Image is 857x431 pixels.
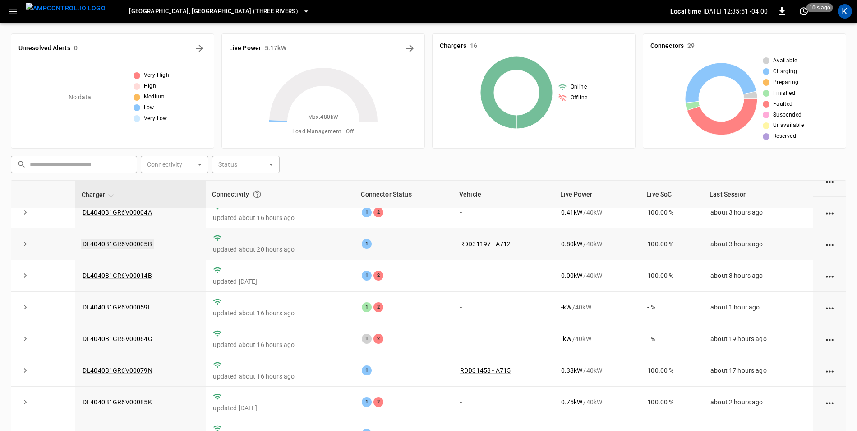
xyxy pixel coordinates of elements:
[561,303,633,312] div: / 40 kW
[453,181,554,208] th: Vehicle
[640,387,703,418] td: 100.00 %
[83,272,152,279] a: DL4040B1GR6V00014B
[192,41,207,56] button: All Alerts
[561,303,571,312] p: - kW
[824,208,835,217] div: action cell options
[640,181,703,208] th: Live SoC
[212,186,348,202] div: Connectivity
[824,176,835,185] div: action cell options
[703,323,813,355] td: about 19 hours ago
[838,4,852,19] div: profile-icon
[824,398,835,407] div: action cell options
[824,303,835,312] div: action cell options
[640,292,703,323] td: - %
[69,93,92,102] p: No data
[561,334,571,343] p: - kW
[571,94,588,103] span: Offline
[373,271,383,281] div: 2
[561,208,583,217] p: 0.41 kW
[703,260,813,292] td: about 3 hours ago
[144,71,170,80] span: Very High
[362,239,372,249] div: 1
[213,245,347,254] p: updated about 20 hours ago
[362,271,372,281] div: 1
[824,366,835,375] div: action cell options
[561,271,583,280] p: 0.00 kW
[362,334,372,344] div: 1
[213,213,347,222] p: updated about 16 hours ago
[403,41,417,56] button: Energy Overview
[453,260,554,292] td: -
[18,269,32,282] button: expand row
[18,237,32,251] button: expand row
[773,78,799,87] span: Preparing
[806,3,833,12] span: 10 s ago
[18,300,32,314] button: expand row
[703,197,813,228] td: about 3 hours ago
[687,41,695,51] h6: 29
[213,403,347,412] p: updated [DATE]
[292,127,354,136] span: Load Management = Off
[797,4,811,19] button: set refresh interval
[460,240,511,248] a: RDD31197 - A712
[773,100,793,109] span: Faulted
[144,93,165,102] span: Medium
[229,43,261,53] h6: Live Power
[561,398,633,407] div: / 40 kW
[640,228,703,260] td: 100.00 %
[362,365,372,375] div: 1
[640,197,703,228] td: 100.00 %
[561,271,633,280] div: / 40 kW
[82,189,117,200] span: Charger
[561,334,633,343] div: / 40 kW
[373,302,383,312] div: 2
[703,228,813,260] td: about 3 hours ago
[824,334,835,343] div: action cell options
[561,239,583,248] p: 0.80 kW
[74,43,78,53] h6: 0
[26,3,106,14] img: ampcontrol.io logo
[362,397,372,407] div: 1
[18,43,70,53] h6: Unresolved Alerts
[81,239,154,249] a: DL4040B1GR6V00005B
[453,197,554,228] td: -
[83,304,152,311] a: DL4040B1GR6V00059L
[144,82,157,91] span: High
[265,43,286,53] h6: 5.17 kW
[824,239,835,248] div: action cell options
[650,41,684,51] h6: Connectors
[249,186,265,202] button: Connection between the charger and our software.
[554,181,640,208] th: Live Power
[703,181,813,208] th: Last Session
[213,277,347,286] p: updated [DATE]
[213,340,347,349] p: updated about 16 hours ago
[362,302,372,312] div: 1
[18,332,32,346] button: expand row
[561,208,633,217] div: / 40 kW
[18,364,32,377] button: expand row
[373,397,383,407] div: 2
[703,387,813,418] td: about 2 hours ago
[561,239,633,248] div: / 40 kW
[18,395,32,409] button: expand row
[640,260,703,292] td: 100.00 %
[470,41,477,51] h6: 16
[703,292,813,323] td: about 1 hour ago
[453,387,554,418] td: -
[18,206,32,219] button: expand row
[773,121,804,130] span: Unavailable
[703,355,813,387] td: about 17 hours ago
[571,83,587,92] span: Online
[83,367,152,374] a: DL4040B1GR6V00079N
[670,7,701,16] p: Local time
[561,398,583,407] p: 0.75 kW
[640,355,703,387] td: 100.00 %
[773,56,797,66] span: Available
[453,292,554,323] td: -
[144,114,167,123] span: Very Low
[83,335,152,342] a: DL4040B1GR6V00064G
[460,367,511,374] a: RDD31458 - A715
[144,103,154,112] span: Low
[362,207,372,217] div: 1
[308,113,339,122] span: Max. 480 kW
